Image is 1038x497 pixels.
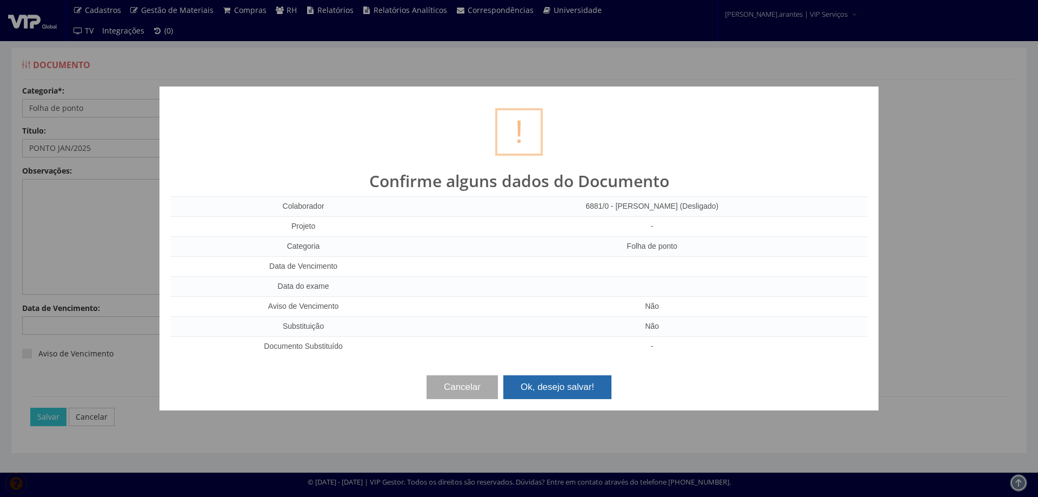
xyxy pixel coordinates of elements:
[436,316,868,336] td: Não
[436,236,868,256] td: Folha de ponto
[436,336,868,356] td: -
[170,197,436,217] td: Colaborador
[170,216,436,236] td: Projeto
[436,216,868,236] td: -
[495,108,543,156] div: !
[170,172,868,190] h2: Confirme alguns dados do Documento
[436,197,868,217] td: 6881/0 - [PERSON_NAME] (Desligado)
[503,375,611,399] button: Ok, desejo salvar!
[170,296,436,316] td: Aviso de Vencimento
[170,336,436,356] td: Documento Substituído
[170,236,436,256] td: Categoria
[170,256,436,276] td: Data de Vencimento
[170,316,436,336] td: Substituição
[170,276,436,296] td: Data do exame
[427,375,498,399] button: Cancelar
[436,296,868,316] td: Não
